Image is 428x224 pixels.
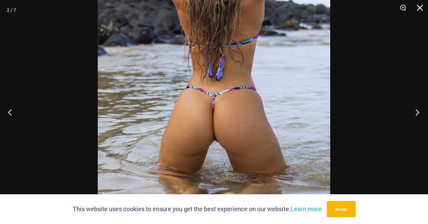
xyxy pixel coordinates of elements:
[327,201,356,217] button: Accept
[73,204,322,214] p: This website uses cookies to ensure you get the best experience on our website.
[7,5,16,15] div: 2 / 7
[403,95,428,129] button: Next
[291,205,322,213] a: Learn more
